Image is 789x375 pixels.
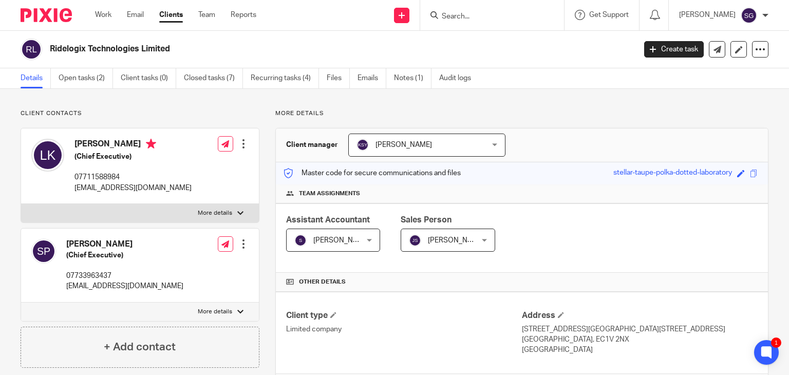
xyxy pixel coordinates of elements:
a: Closed tasks (7) [184,68,243,88]
a: Work [95,10,111,20]
p: [GEOGRAPHIC_DATA], EC1V 2NX [522,334,758,345]
p: [EMAIL_ADDRESS][DOMAIN_NAME] [74,183,192,193]
p: Limited company [286,324,522,334]
img: svg%3E [294,234,307,247]
img: svg%3E [31,139,64,172]
span: [PERSON_NAME] [428,237,484,244]
h5: (Chief Executive) [66,250,183,260]
p: [GEOGRAPHIC_DATA] [522,345,758,355]
span: Assistant Accountant [286,216,370,224]
a: Client tasks (0) [121,68,176,88]
a: Recurring tasks (4) [251,68,319,88]
img: svg%3E [31,239,56,264]
div: stellar-taupe-polka-dotted-laboratory [613,167,732,179]
h4: + Add contact [104,339,176,355]
a: Team [198,10,215,20]
p: [STREET_ADDRESS][GEOGRAPHIC_DATA][STREET_ADDRESS] [522,324,758,334]
span: Team assignments [299,190,360,198]
h4: Client type [286,310,522,321]
a: Details [21,68,51,88]
p: 07733963437 [66,271,183,281]
h4: [PERSON_NAME] [74,139,192,152]
h4: [PERSON_NAME] [66,239,183,250]
p: Client contacts [21,109,259,118]
a: Files [327,68,350,88]
img: svg%3E [21,39,42,60]
p: Master code for secure communications and files [284,168,461,178]
img: svg%3E [741,7,757,24]
a: Email [127,10,144,20]
a: Open tasks (2) [59,68,113,88]
img: svg%3E [356,139,369,151]
a: Audit logs [439,68,479,88]
img: svg%3E [409,234,421,247]
img: Pixie [21,8,72,22]
p: [PERSON_NAME] [679,10,736,20]
a: Notes (1) [394,68,431,88]
p: More details [275,109,768,118]
span: [PERSON_NAME] S [313,237,376,244]
div: 1 [771,338,781,348]
a: Clients [159,10,183,20]
h4: Address [522,310,758,321]
span: Sales Person [401,216,452,224]
a: Create task [644,41,704,58]
p: 07711588984 [74,172,192,182]
span: [PERSON_NAME] [375,141,432,148]
span: Other details [299,278,346,286]
input: Search [441,12,533,22]
h3: Client manager [286,140,338,150]
p: More details [198,209,232,217]
p: [EMAIL_ADDRESS][DOMAIN_NAME] [66,281,183,291]
a: Reports [231,10,256,20]
p: More details [198,308,232,316]
h5: (Chief Executive) [74,152,192,162]
h2: Ridelogix Technologies Limited [50,44,513,54]
a: Emails [358,68,386,88]
span: Get Support [589,11,629,18]
i: Primary [146,139,156,149]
